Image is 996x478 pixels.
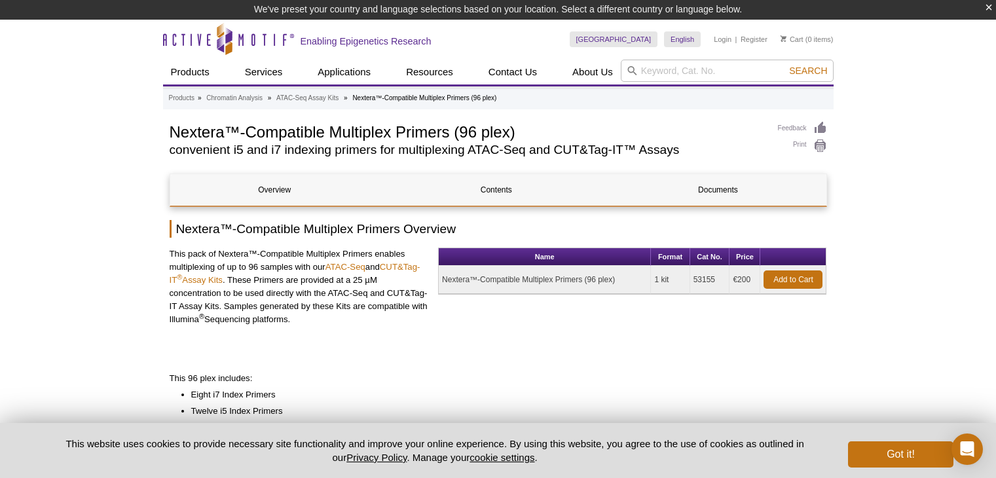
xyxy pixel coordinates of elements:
a: Services [237,60,291,84]
sup: ® [199,312,204,320]
a: ATAC-Seq [325,262,365,272]
a: About Us [564,60,621,84]
td: Nextera™-Compatible Multiplex Primers (96 plex) [439,266,651,294]
th: Cat No. [690,248,730,266]
input: Keyword, Cat. No. [621,60,834,82]
span: Search [789,65,827,76]
button: cookie settings [470,452,534,463]
img: Your Cart [781,35,786,42]
th: Format [651,248,690,266]
h2: Enabling Epigenetics Research [301,35,432,47]
li: (0 items) [781,31,834,47]
a: Documents [614,174,822,206]
p: This 96 plex includes: [170,372,827,385]
a: ATAC-Seq Assay Kits [276,92,339,104]
h2: Nextera™-Compatible Multiplex Primers Overview [170,220,827,238]
a: Add to Cart [764,270,822,289]
a: [GEOGRAPHIC_DATA] [570,31,658,47]
li: » [344,94,348,101]
a: Privacy Policy [346,452,407,463]
a: Feedback [778,121,827,136]
button: Search [785,65,831,77]
a: Products [163,60,217,84]
li: Twelve i5 Index Primers [191,405,814,418]
a: English [664,31,701,47]
button: Got it! [848,441,953,468]
li: | [735,31,737,47]
td: 53155 [690,266,730,294]
a: Cart [781,35,803,44]
a: Products [169,92,194,104]
p: This website uses cookies to provide necessary site functionality and improve your online experie... [43,437,827,464]
a: Contact Us [481,60,545,84]
h2: convenient i5 and i7 indexing primers for multiplexing ATAC-Seq and CUT&Tag-IT™ Assays [170,144,765,156]
a: Contents [392,174,600,206]
th: Price [729,248,760,266]
a: Print [778,139,827,153]
li: Eight i7 Index Primers [191,388,814,401]
div: Open Intercom Messenger [951,433,983,465]
td: €200 [729,266,760,294]
a: Applications [310,60,378,84]
li: » [198,94,202,101]
sup: ® [177,273,182,281]
li: Nextera™-Compatible Multiplex Primers (96 plex) [352,94,496,101]
h1: Nextera™-Compatible Multiplex Primers (96 plex) [170,121,765,141]
a: Register [741,35,767,44]
a: Overview [170,174,379,206]
a: Chromatin Analysis [206,92,263,104]
p: This pack of Nextera™-Compatible Multiplex Primers enables multiplexing of up to 96 samples with ... [170,248,429,326]
li: » [268,94,272,101]
td: 1 kit [651,266,690,294]
a: Resources [398,60,461,84]
th: Name [439,248,651,266]
a: Login [714,35,731,44]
